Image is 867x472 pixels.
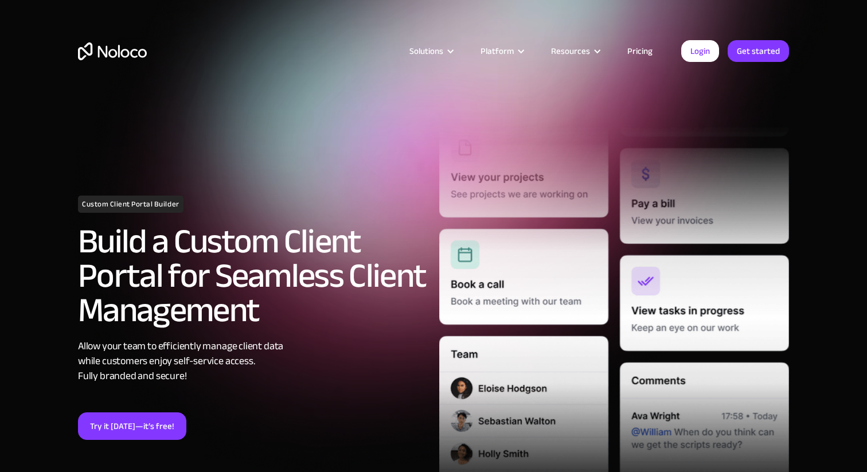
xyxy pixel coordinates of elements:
div: Solutions [395,44,466,58]
div: Solutions [409,44,443,58]
div: Platform [466,44,537,58]
a: Try it [DATE]—it’s free! [78,412,186,440]
div: Platform [481,44,514,58]
div: Resources [537,44,613,58]
div: Allow your team to efficiently manage client data while customers enjoy self-service access. Full... [78,339,428,384]
a: home [78,42,147,60]
h2: Build a Custom Client Portal for Seamless Client Management [78,224,428,327]
a: Pricing [613,44,667,58]
h1: Custom Client Portal Builder [78,196,183,213]
a: Login [681,40,719,62]
div: Resources [551,44,590,58]
a: Get started [728,40,789,62]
